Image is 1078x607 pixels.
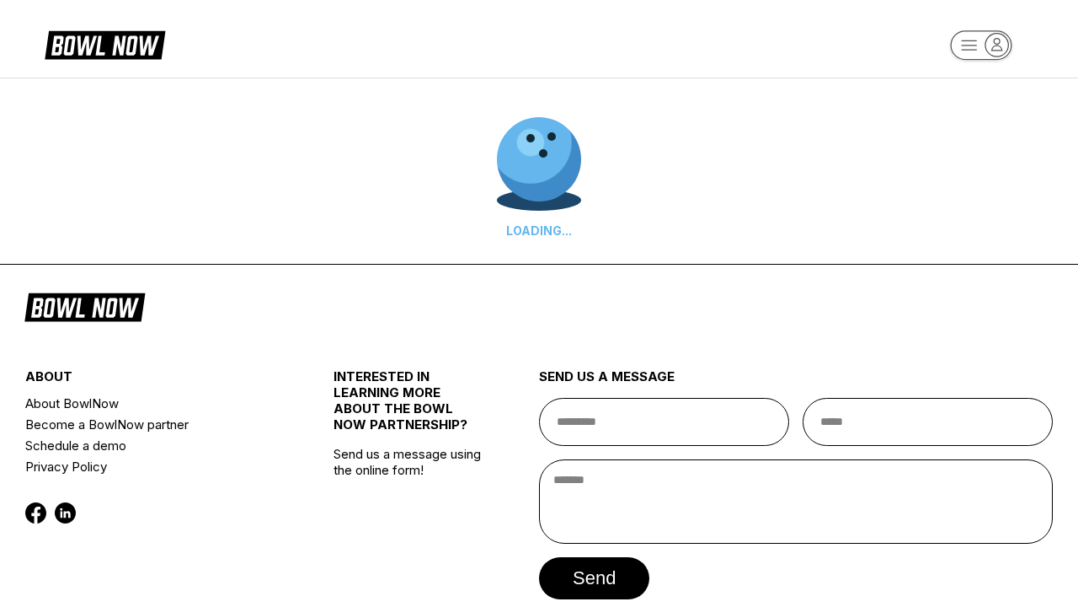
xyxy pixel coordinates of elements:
[25,393,282,414] a: About BowlNow
[25,414,282,435] a: Become a BowlNow partner
[334,368,488,446] div: INTERESTED IN LEARNING MORE ABOUT THE BOWL NOW PARTNERSHIP?
[539,557,649,599] button: send
[25,435,282,456] a: Schedule a demo
[497,223,581,238] div: LOADING...
[25,456,282,477] a: Privacy Policy
[25,368,282,393] div: about
[539,368,1053,398] div: send us a message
